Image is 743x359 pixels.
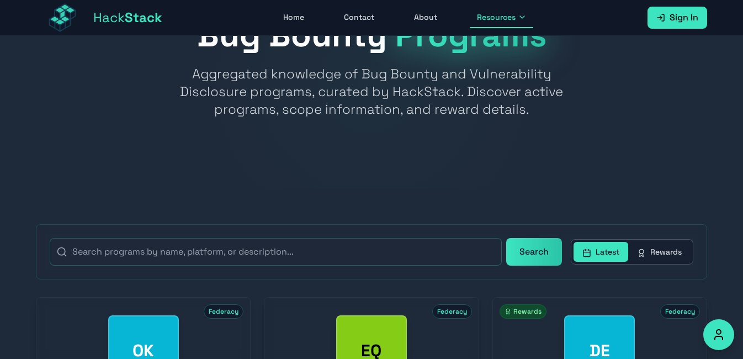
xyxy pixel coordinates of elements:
input: Search programs by name, platform, or description... [50,238,502,266]
span: Stack [125,9,162,26]
button: Accessibility Options [703,319,734,350]
span: Resources [477,12,516,23]
a: Sign In [648,7,707,29]
span: Hack [93,9,162,27]
button: Latest [574,242,628,262]
span: Federacy [432,304,472,319]
button: Rewards [628,242,691,262]
span: Federacy [204,304,243,319]
button: Search [506,238,562,266]
span: Federacy [660,304,700,319]
a: Home [277,7,311,28]
a: Contact [337,7,381,28]
span: Sign In [670,11,698,24]
a: About [407,7,444,28]
span: Rewards [500,304,546,319]
button: Resources [470,7,533,28]
p: Aggregated knowledge of Bug Bounty and Vulnerability Disclosure programs, curated by HackStack. D... [160,65,583,118]
h1: Bug Bounty [36,19,707,52]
